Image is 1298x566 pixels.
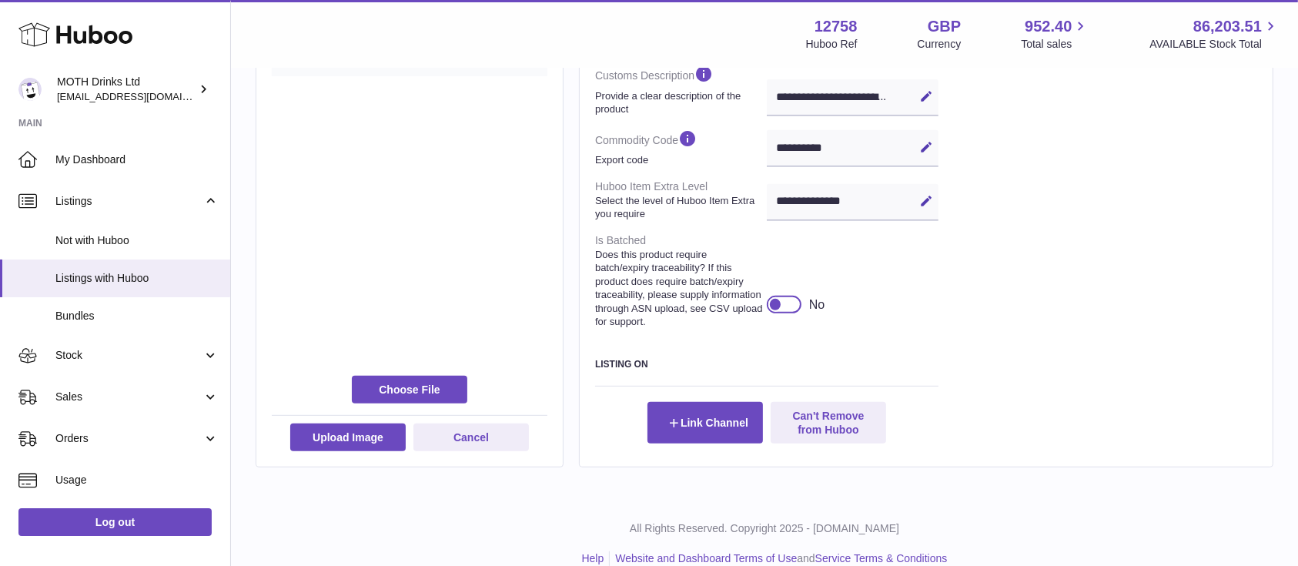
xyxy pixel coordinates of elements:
span: [EMAIL_ADDRESS][DOMAIN_NAME] [57,90,226,102]
a: Website and Dashboard Terms of Use [615,552,797,564]
span: Bundles [55,309,219,323]
button: Cancel [413,424,529,451]
dt: Is Batched [595,227,767,335]
div: No [809,296,825,313]
button: Can't Remove from Huboo [771,402,886,444]
span: Total sales [1021,37,1089,52]
a: Help [582,552,604,564]
li: and [610,551,947,566]
span: My Dashboard [55,152,219,167]
a: 952.40 Total sales [1021,16,1089,52]
span: AVAILABLE Stock Total [1149,37,1280,52]
dt: Customs Description [595,58,767,122]
a: Log out [18,508,212,536]
a: 86,203.51 AVAILABLE Stock Total [1149,16,1280,52]
span: 952.40 [1025,16,1072,37]
strong: GBP [928,16,961,37]
a: Service Terms & Conditions [815,552,948,564]
span: Orders [55,431,202,446]
h3: Listing On [595,358,938,370]
div: Huboo Ref [806,37,858,52]
img: internalAdmin-12758@internal.huboo.com [18,78,42,101]
span: Usage [55,473,219,487]
span: Listings with Huboo [55,271,219,286]
strong: Select the level of Huboo Item Extra you require [595,194,763,221]
p: All Rights Reserved. Copyright 2025 - [DOMAIN_NAME] [243,521,1286,536]
button: Link Channel [647,402,763,444]
strong: 12758 [815,16,858,37]
button: Upload Image [290,424,406,451]
strong: Does this product require batch/expiry traceability? If this product does require batch/expiry tr... [595,248,763,329]
span: Stock [55,348,202,363]
strong: Export code [595,153,763,167]
strong: Provide a clear description of the product [595,89,763,116]
span: Sales [55,390,202,404]
dt: Commodity Code [595,122,767,173]
div: MOTH Drinks Ltd [57,75,196,104]
span: Not with Huboo [55,233,219,248]
span: Listings [55,194,202,209]
span: 86,203.51 [1193,16,1262,37]
span: Choose File [352,376,467,404]
dt: Huboo Item Extra Level [595,173,767,227]
div: Currency [918,37,962,52]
